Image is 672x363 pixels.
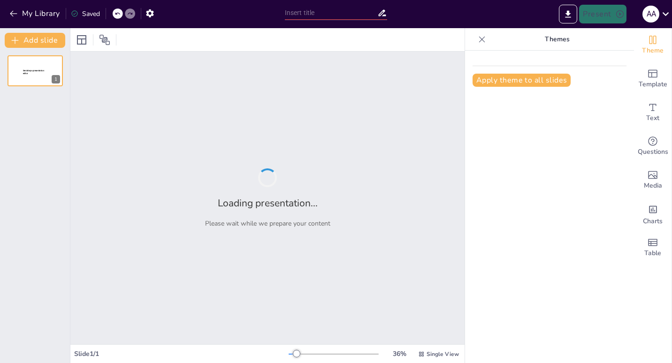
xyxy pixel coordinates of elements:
div: Saved [71,9,100,18]
div: A A [642,6,659,23]
span: Text [646,113,659,123]
div: Add a table [634,231,672,265]
button: Present [579,5,626,23]
div: Slide 1 / 1 [74,349,289,358]
div: Get real-time input from your audience [634,129,672,163]
div: Change the overall theme [634,28,672,62]
div: Add charts and graphs [634,197,672,231]
span: Single View [427,350,459,358]
div: Add ready made slides [634,62,672,96]
span: Media [644,181,662,191]
span: Sendsteps presentation editor [23,69,44,75]
span: Table [644,248,661,258]
p: Themes [489,28,625,51]
div: 1 [8,55,63,86]
div: Layout [74,32,89,47]
button: A A [642,5,659,23]
span: Questions [638,147,668,157]
input: Insert title [285,6,378,20]
button: Add slide [5,33,65,48]
button: Apply theme to all slides [473,74,571,87]
button: My Library [7,6,64,21]
div: 36 % [388,349,411,358]
div: 1 [52,75,60,83]
span: Theme [642,45,664,56]
div: Add text boxes [634,96,672,129]
h2: Loading presentation... [218,197,318,210]
span: Position [99,34,110,45]
button: Export to PowerPoint [559,5,577,23]
span: Template [639,79,667,90]
p: Please wait while we prepare your content [205,219,330,228]
span: Charts [643,216,663,227]
div: Add images, graphics, shapes or video [634,163,672,197]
